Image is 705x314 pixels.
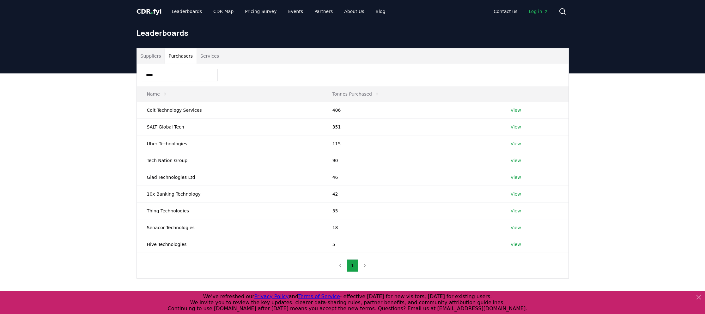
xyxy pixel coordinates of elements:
[322,152,501,169] td: 90
[339,6,369,17] a: About Us
[137,48,165,64] button: Suppliers
[511,124,521,130] a: View
[347,259,358,272] button: 1
[165,48,197,64] button: Purchasers
[137,7,162,16] a: CDR.fyi
[489,6,553,17] nav: Main
[511,208,521,214] a: View
[309,6,338,17] a: Partners
[511,191,521,197] a: View
[167,6,390,17] nav: Main
[511,224,521,231] a: View
[137,152,322,169] td: Tech Nation Group
[137,102,322,118] td: Colt Technology Services
[489,6,522,17] a: Contact us
[137,202,322,219] td: Thing Technologies
[322,219,501,236] td: 18
[137,8,162,15] span: CDR fyi
[322,236,501,253] td: 5
[151,8,153,15] span: .
[240,6,282,17] a: Pricing Survey
[322,169,501,185] td: 46
[197,48,223,64] button: Services
[137,169,322,185] td: Glad Technologies Ltd
[322,135,501,152] td: 115
[137,219,322,236] td: Senacor Technologies
[322,202,501,219] td: 35
[511,157,521,164] a: View
[137,135,322,152] td: Uber Technologies
[511,174,521,180] a: View
[137,118,322,135] td: SALT Global Tech
[511,141,521,147] a: View
[142,88,173,100] button: Name
[322,185,501,202] td: 42
[137,28,569,38] h1: Leaderboards
[322,118,501,135] td: 351
[511,107,521,113] a: View
[137,236,322,253] td: Hive Technologies
[322,102,501,118] td: 406
[167,6,207,17] a: Leaderboards
[208,6,239,17] a: CDR Map
[371,6,391,17] a: Blog
[529,8,548,15] span: Log in
[524,6,553,17] a: Log in
[283,6,308,17] a: Events
[511,241,521,248] a: View
[137,185,322,202] td: 10x Banking Technology
[327,88,385,100] button: Tonnes Purchased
